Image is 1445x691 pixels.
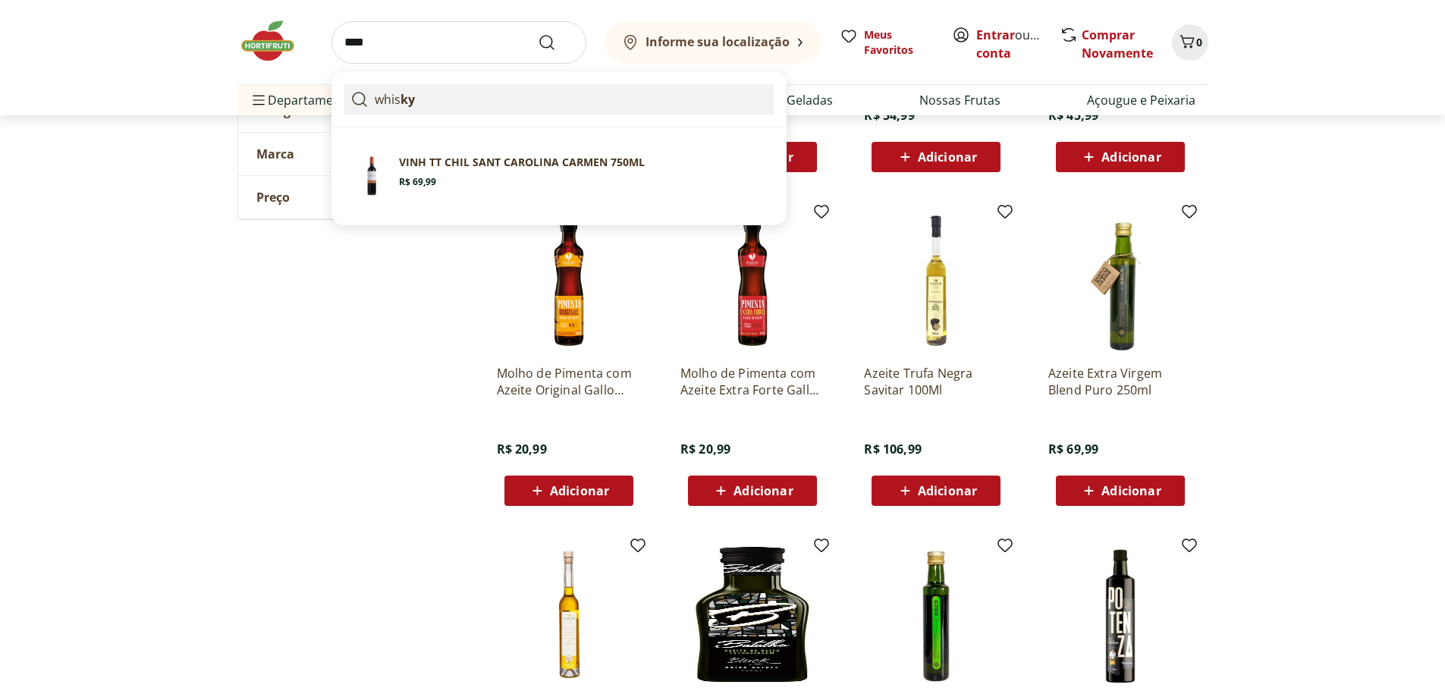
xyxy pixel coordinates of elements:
[1087,91,1195,109] a: Açougue e Peixaria
[680,542,825,686] img: Azeite Black Premium Batalha 250ml
[688,476,817,506] button: Adicionar
[401,91,415,108] strong: ky
[872,476,1001,506] button: Adicionar
[375,90,415,108] p: whis
[733,485,793,497] span: Adicionar
[918,485,977,497] span: Adicionar
[1172,24,1208,61] button: Carrinho
[1101,151,1161,163] span: Adicionar
[504,476,633,506] button: Adicionar
[1048,209,1192,353] img: Azeite Extra Virgem Blend Puro 250ml
[864,365,1008,398] a: Azeite Trufa Negra Savitar 100Ml
[976,26,1044,62] span: ou
[976,27,1060,61] a: Criar conta
[538,33,574,52] button: Submit Search
[250,82,268,118] button: Menu
[680,365,825,398] a: Molho de Pimenta com Azeite Extra Forte Gallo 50ml
[1196,35,1202,49] span: 0
[331,21,586,64] input: search
[344,149,774,203] a: PrincipalVINH TT CHIL SANT CAROLINA CARMEN 750MLR$ 69,99
[646,33,790,50] b: Informe sua localização
[550,485,609,497] span: Adicionar
[840,27,934,58] a: Meus Favoritos
[250,82,359,118] span: Departamentos
[497,365,641,398] a: Molho de Pimenta com Azeite Original Gallo 50ml
[399,176,436,188] span: R$ 69,99
[976,27,1015,43] a: Entrar
[864,27,934,58] span: Meus Favoritos
[497,209,641,353] img: Molho de Pimenta com Azeite Original Gallo 50ml
[1056,476,1185,506] button: Adicionar
[864,542,1008,686] img: Azeite Extra Virgem Picual Puro 250ml
[238,176,466,218] button: Preço
[605,21,821,64] button: Informe sua localização
[864,209,1008,353] img: Azeite Trufa Negra Savitar 100Ml
[1048,365,1192,398] a: Azeite Extra Virgem Blend Puro 250ml
[256,190,290,205] span: Preço
[680,209,825,353] img: Molho de Pimenta com Azeite Extra Forte Gallo 50ml
[344,84,774,115] a: whisky
[1101,485,1161,497] span: Adicionar
[237,18,313,64] img: Hortifruti
[256,146,294,162] span: Marca
[238,133,466,175] button: Marca
[1082,27,1153,61] a: Comprar Novamente
[350,155,393,197] img: Principal
[872,142,1001,172] button: Adicionar
[864,441,921,457] span: R$ 106,99
[918,151,977,163] span: Adicionar
[497,441,547,457] span: R$ 20,99
[399,155,645,170] p: VINH TT CHIL SANT CAROLINA CARMEN 750ML
[497,542,641,686] img: Azeite Extra Virgem com Limão Savitar 100ml
[919,91,1001,109] a: Nossas Frutas
[1056,142,1185,172] button: Adicionar
[1048,542,1192,686] img: Azeite Blend Claude Troisgros Extra Virgem Potenza 500ml
[1048,441,1098,457] span: R$ 69,99
[680,441,730,457] span: R$ 20,99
